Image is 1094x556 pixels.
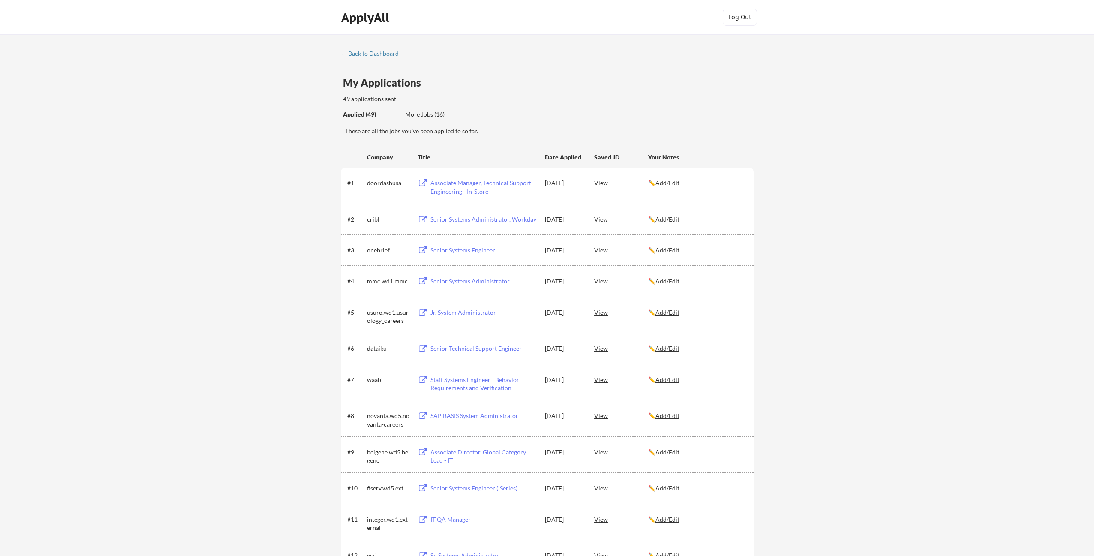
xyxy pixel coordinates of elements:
[594,340,648,356] div: View
[545,308,583,317] div: [DATE]
[345,127,754,135] div: These are all the jobs you've been applied to so far.
[648,515,746,524] div: ✏️
[367,153,410,162] div: Company
[545,246,583,255] div: [DATE]
[655,484,679,492] u: Add/Edit
[648,376,746,384] div: ✏️
[430,344,537,353] div: Senior Technical Support Engineer
[594,175,648,190] div: View
[367,344,410,353] div: dataiku
[347,344,364,353] div: #6
[545,153,583,162] div: Date Applied
[343,95,509,103] div: 49 applications sent
[655,376,679,383] u: Add/Edit
[367,412,410,428] div: novanta.wd5.novanta-careers
[648,308,746,317] div: ✏️
[594,408,648,423] div: View
[347,179,364,187] div: #1
[594,211,648,227] div: View
[648,448,746,457] div: ✏️
[367,215,410,224] div: cribl
[430,179,537,195] div: Associate Manager, Technical Support Engineering - In-Store
[545,215,583,224] div: [DATE]
[655,412,679,419] u: Add/Edit
[430,376,537,392] div: Staff Systems Engineer - Behavior Requirements and Verification
[343,110,399,119] div: These are all the jobs you've been applied to so far.
[545,484,583,493] div: [DATE]
[418,153,537,162] div: Title
[545,344,583,353] div: [DATE]
[648,179,746,187] div: ✏️
[347,277,364,286] div: #4
[594,480,648,496] div: View
[594,372,648,387] div: View
[594,273,648,289] div: View
[655,345,679,352] u: Add/Edit
[347,448,364,457] div: #9
[430,484,537,493] div: Senior Systems Engineer (iSeries)
[367,308,410,325] div: usuro.wd1.usurology_careers
[347,215,364,224] div: #2
[655,309,679,316] u: Add/Edit
[545,448,583,457] div: [DATE]
[343,78,428,88] div: My Applications
[545,277,583,286] div: [DATE]
[367,376,410,384] div: waabi
[655,246,679,254] u: Add/Edit
[545,376,583,384] div: [DATE]
[341,10,392,25] div: ApplyAll
[367,484,410,493] div: fiserv.wd5.ext
[347,515,364,524] div: #11
[648,344,746,353] div: ✏️
[347,484,364,493] div: #10
[594,444,648,460] div: View
[430,277,537,286] div: Senior Systems Administrator
[367,515,410,532] div: integer.wd1.external
[655,179,679,186] u: Add/Edit
[545,412,583,420] div: [DATE]
[347,376,364,384] div: #7
[405,110,468,119] div: More Jobs (16)
[405,110,468,119] div: These are job applications we think you'd be a good fit for, but couldn't apply you to automatica...
[347,412,364,420] div: #8
[430,215,537,224] div: Senior Systems Administrator, Workday
[648,484,746,493] div: ✏️
[648,412,746,420] div: ✏️
[648,215,746,224] div: ✏️
[367,277,410,286] div: mmc.wd1.mmc
[594,149,648,165] div: Saved JD
[648,277,746,286] div: ✏️
[430,308,537,317] div: Jr. System Administrator
[430,448,537,465] div: Associate Director, Global Category Lead - IT
[594,304,648,320] div: View
[545,515,583,524] div: [DATE]
[430,412,537,420] div: SAP BASIS System Administrator
[648,153,746,162] div: Your Notes
[367,448,410,465] div: beigene.wd5.beigene
[594,242,648,258] div: View
[367,246,410,255] div: onebrief
[347,308,364,317] div: #5
[655,448,679,456] u: Add/Edit
[655,216,679,223] u: Add/Edit
[343,110,399,119] div: Applied (49)
[430,515,537,524] div: IT QA Manager
[655,516,679,523] u: Add/Edit
[347,246,364,255] div: #3
[545,179,583,187] div: [DATE]
[648,246,746,255] div: ✏️
[723,9,757,26] button: Log Out
[367,179,410,187] div: doordashusa
[655,277,679,285] u: Add/Edit
[430,246,537,255] div: Senior Systems Engineer
[594,511,648,527] div: View
[341,51,405,57] div: ← Back to Dashboard
[341,50,405,59] a: ← Back to Dashboard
